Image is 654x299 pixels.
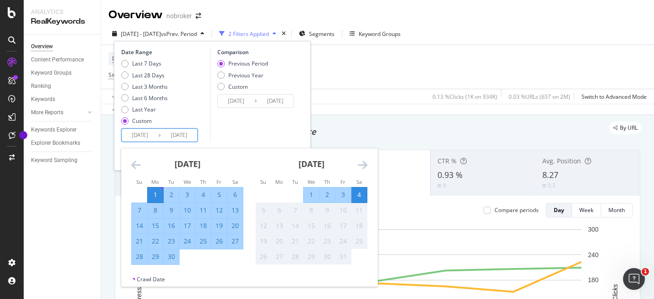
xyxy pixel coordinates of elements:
[256,249,272,264] td: Not available. Sunday, October 26, 2025
[132,206,147,215] div: 7
[108,26,208,41] button: [DATE] - [DATE]vsPrev. Period
[319,237,335,246] div: 23
[148,221,163,230] div: 15
[164,221,179,230] div: 16
[216,26,280,41] button: 2 Filters Applied
[31,55,84,65] div: Content Performance
[180,218,196,233] td: Selected. Wednesday, September 17, 2025
[161,30,197,38] span: vs Prev. Period
[31,68,94,78] a: Keyword Groups
[196,206,211,215] div: 11
[132,94,168,102] div: Last 6 Months
[335,249,351,264] td: Not available. Friday, October 31, 2025
[31,55,94,65] a: Content Performance
[272,252,287,261] div: 27
[132,71,165,79] div: Last 28 Days
[31,156,94,165] a: Keyword Sampling
[319,233,335,249] td: Not available. Thursday, October 23, 2025
[121,48,208,56] div: Date Range
[319,221,335,230] div: 16
[257,95,294,107] input: End Date
[351,206,367,215] div: 11
[31,156,77,165] div: Keyword Sampling
[304,218,319,233] td: Not available. Wednesday, October 15, 2025
[308,178,315,185] small: We
[579,206,593,214] div: Week
[642,268,649,275] span: 1
[196,187,211,203] td: Selected. Thursday, September 4, 2025
[304,203,319,218] td: Not available. Wednesday, October 8, 2025
[164,237,179,246] div: 23
[164,233,180,249] td: Selected. Tuesday, September 23, 2025
[272,233,288,249] td: Not available. Monday, October 20, 2025
[620,125,638,131] span: By URL
[164,249,180,264] td: Selected. Tuesday, September 30, 2025
[132,237,147,246] div: 21
[132,117,152,125] div: Custom
[588,251,599,258] text: 240
[335,206,351,215] div: 10
[132,252,147,261] div: 28
[166,11,192,20] div: nobroker
[346,26,404,41] button: Keyword Groups
[227,187,243,203] td: Selected. Saturday, September 6, 2025
[31,7,93,16] div: Analytics
[304,252,319,261] div: 29
[132,106,156,113] div: Last Year
[148,203,164,218] td: Selected. Monday, September 8, 2025
[256,203,272,218] td: Not available. Sunday, October 5, 2025
[351,190,367,199] div: 4
[272,249,288,264] td: Not available. Monday, October 27, 2025
[335,203,351,218] td: Not available. Friday, October 10, 2025
[304,187,319,203] td: Selected. Wednesday, October 1, 2025
[256,237,271,246] div: 19
[31,95,94,104] a: Keywords
[31,108,63,117] div: More Reports
[335,190,351,199] div: 3
[211,203,227,218] td: Selected. Friday, September 12, 2025
[351,187,367,203] td: Selected as end date. Saturday, October 4, 2025
[601,203,633,218] button: Month
[31,81,94,91] a: Ranking
[121,117,168,125] div: Custom
[196,233,211,249] td: Selected. Thursday, September 25, 2025
[227,237,243,246] div: 27
[288,237,303,246] div: 21
[256,206,271,215] div: 5
[19,131,27,139] div: Tooltip anchor
[132,203,148,218] td: Selected. Sunday, September 7, 2025
[256,221,271,230] div: 12
[542,184,546,187] img: Equal
[31,125,94,135] a: Keywords Explorer
[228,60,268,67] div: Previous Period
[180,233,196,249] td: Selected. Wednesday, September 24, 2025
[319,203,335,218] td: Not available. Thursday, October 9, 2025
[319,218,335,233] td: Not available. Thursday, October 16, 2025
[609,122,641,134] div: legacy label
[351,221,367,230] div: 18
[218,95,254,107] input: Start Date
[31,95,55,104] div: Keywords
[288,221,303,230] div: 14
[211,187,227,203] td: Selected. Friday, September 5, 2025
[272,221,287,230] div: 13
[288,203,304,218] td: Not available. Tuesday, October 7, 2025
[292,178,298,185] small: Tu
[164,190,179,199] div: 2
[228,83,248,91] div: Custom
[227,203,243,218] td: Selected. Saturday, September 13, 2025
[121,83,168,91] div: Last 3 Months
[148,233,164,249] td: Selected. Monday, September 22, 2025
[438,169,463,180] span: 0.93 %
[31,42,53,51] div: Overview
[351,233,367,249] td: Not available. Saturday, October 25, 2025
[164,203,180,218] td: Selected. Tuesday, September 9, 2025
[211,237,227,246] div: 26
[319,190,335,199] div: 2
[608,206,625,214] div: Month
[217,83,268,91] div: Custom
[108,71,132,79] span: Sitemaps
[304,221,319,230] div: 15
[295,26,338,41] button: Segments
[227,218,243,233] td: Selected. Saturday, September 20, 2025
